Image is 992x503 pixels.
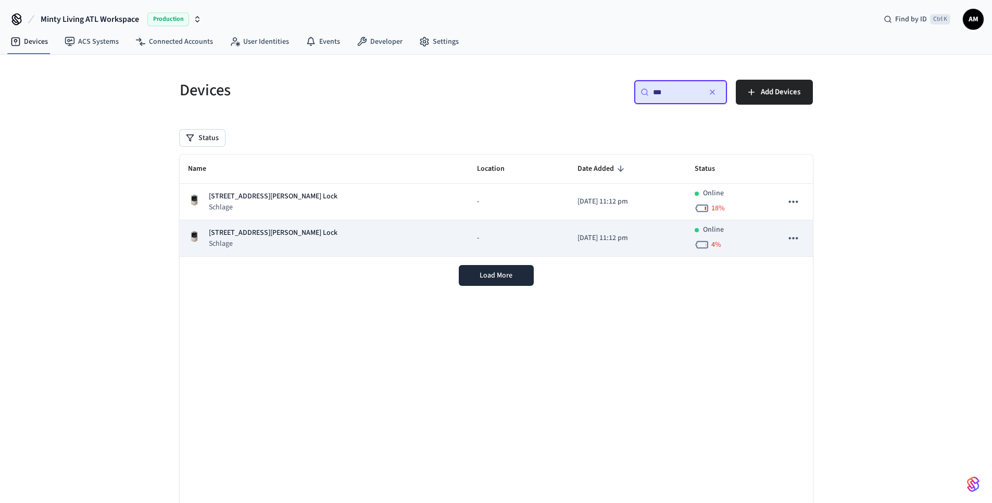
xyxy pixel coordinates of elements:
[964,10,983,29] span: AM
[56,32,127,51] a: ACS Systems
[895,14,927,24] span: Find by ID
[297,32,348,51] a: Events
[703,224,724,235] p: Online
[411,32,467,51] a: Settings
[147,12,189,26] span: Production
[209,202,337,212] p: Schlage
[348,32,411,51] a: Developer
[41,13,139,26] span: Minty Living ATL Workspace
[209,228,337,238] p: [STREET_ADDRESS][PERSON_NAME] Lock
[963,9,984,30] button: AM
[577,196,678,207] p: [DATE] 11:12 pm
[761,85,800,99] span: Add Devices
[188,161,220,177] span: Name
[695,161,729,177] span: Status
[477,233,479,244] span: -
[477,161,518,177] span: Location
[703,188,724,199] p: Online
[180,130,225,146] button: Status
[577,233,678,244] p: [DATE] 11:12 pm
[577,161,627,177] span: Date Added
[180,155,813,257] table: sticky table
[930,14,950,24] span: Ctrl K
[209,191,337,202] p: [STREET_ADDRESS][PERSON_NAME] Lock
[209,238,337,249] p: Schlage
[188,194,200,206] img: Schlage Sense Smart Deadbolt with Camelot Trim, Front
[459,265,534,286] button: Load More
[711,240,721,250] span: 4 %
[736,80,813,105] button: Add Devices
[180,80,490,101] h5: Devices
[711,203,725,213] span: 18 %
[127,32,221,51] a: Connected Accounts
[967,476,980,493] img: SeamLogoGradient.69752ec5.svg
[480,270,512,281] span: Load More
[188,230,200,243] img: Schlage Sense Smart Deadbolt with Camelot Trim, Front
[221,32,297,51] a: User Identities
[875,10,959,29] div: Find by IDCtrl K
[2,32,56,51] a: Devices
[477,196,479,207] span: -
